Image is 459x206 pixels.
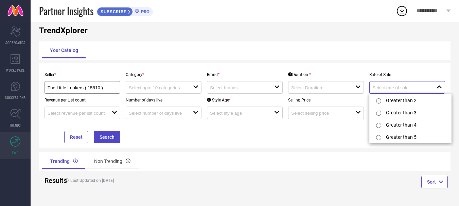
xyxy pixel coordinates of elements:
[126,72,201,77] p: Category
[129,111,187,116] input: Select number of days live
[139,9,149,14] span: PRO
[10,123,21,128] span: TRENDS
[396,5,408,17] div: Open download list
[48,111,105,116] input: Select revenue per list count
[48,85,110,90] input: Select seller
[210,111,268,116] input: Select style age
[5,95,26,100] span: SUGGESTIONS
[207,72,283,77] p: Brand
[369,72,445,77] p: Rate of Sale
[42,42,86,58] div: Your Catalog
[97,9,128,14] span: SUBSCRIBE
[210,85,268,90] input: Select brands
[370,94,451,106] li: Greater than 2
[370,118,451,131] li: Greater than 4
[12,150,19,155] span: FWD
[45,176,56,185] h2: Results
[207,98,231,102] div: Style Age
[5,40,25,45] span: SCORECARDS
[94,131,120,143] button: Search
[6,68,25,73] span: WORKSPACE
[97,5,153,16] a: SUBSCRIBEPRO
[421,176,448,188] button: Sort
[39,4,93,18] span: Partner Insights
[291,111,349,116] input: Select selling price
[129,85,187,90] input: Select upto 10 categories
[288,72,311,77] div: Duration
[64,131,88,143] button: Reset
[42,153,86,169] div: Trending
[61,178,223,183] h4: Last Updated on [DATE]
[48,84,117,91] div: The Little Lookers ( 15810 )
[370,131,451,143] li: Greater than 5
[86,153,139,169] div: Non Trending
[45,72,120,77] p: Seller
[370,106,451,118] li: Greater than 3
[288,98,364,102] p: Selling Price
[39,26,451,35] h1: TrendXplorer
[291,85,349,90] input: Select Duration
[45,98,120,102] p: Revenue per List count
[126,98,201,102] p: Number of days live
[372,85,430,90] input: Select rate of sale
